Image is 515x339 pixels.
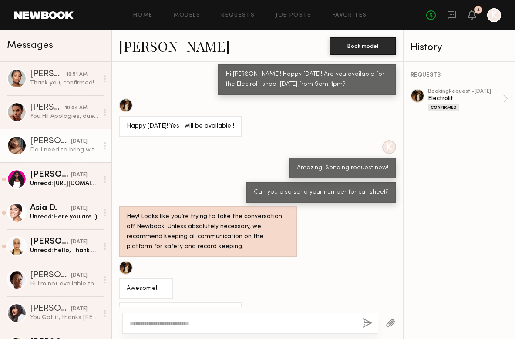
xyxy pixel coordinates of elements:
[30,280,98,288] div: Hi I’m not available thanks for the consideration!
[127,121,234,131] div: Happy [DATE]! Yes I will be available !
[30,146,98,154] div: Do I need to bring with me anything to the shoot other than my tennis rackets?
[297,163,388,173] div: Amazing! Sending request now!
[71,272,88,280] div: [DATE]
[7,40,53,50] span: Messages
[30,171,71,179] div: [PERSON_NAME]
[30,112,98,121] div: You: Hi! Apologies, due to the time crunch we had to go another direction, we would love to work ...
[127,212,289,252] div: Hey! Looks like you’re trying to take the conversation off Newbook. Unless absolutely necessary, ...
[411,72,508,78] div: REQUESTS
[30,104,65,112] div: [PERSON_NAME]
[30,137,71,146] div: [PERSON_NAME]
[276,13,312,18] a: Job Posts
[428,94,503,103] div: Electrolit
[65,104,88,112] div: 10:04 AM
[71,205,88,213] div: [DATE]
[71,171,88,179] div: [DATE]
[30,204,71,213] div: Asia D.
[428,104,459,111] div: Confirmed
[30,271,71,280] div: [PERSON_NAME]
[477,8,480,13] div: 4
[30,213,98,221] div: Unread: Here you are :)
[428,89,503,94] div: booking Request • [DATE]
[30,246,98,255] div: Unread: Hello, Thank you for your earlier message and sorry for the delay. I had a family emergen...
[333,13,367,18] a: Favorites
[30,313,98,322] div: You: Got it, thanks [PERSON_NAME]!
[30,238,71,246] div: [PERSON_NAME]
[330,42,396,49] a: Book model
[127,284,165,294] div: Awesome!
[226,70,388,90] div: Hi [PERSON_NAME]! Happy [DATE]! Are you available for the Electrolit shoot [DATE] from 9am-1pm?
[411,43,508,53] div: History
[254,188,388,198] div: Can you also send your number for call sheet?
[428,89,508,111] a: bookingRequest •[DATE]ElectrolitConfirmed
[30,79,98,87] div: Thank you, confirmed! My number is [PHONE_NUMBER]
[30,305,71,313] div: [PERSON_NAME]
[133,13,153,18] a: Home
[174,13,200,18] a: Models
[71,238,88,246] div: [DATE]
[221,13,255,18] a: Requests
[487,8,501,22] a: K
[119,37,230,55] a: [PERSON_NAME]
[330,37,396,55] button: Book model
[71,305,88,313] div: [DATE]
[71,138,88,146] div: [DATE]
[30,70,66,79] div: [PERSON_NAME]
[30,179,98,188] div: Unread: [URL][DOMAIN_NAME]
[66,70,88,79] div: 10:51 AM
